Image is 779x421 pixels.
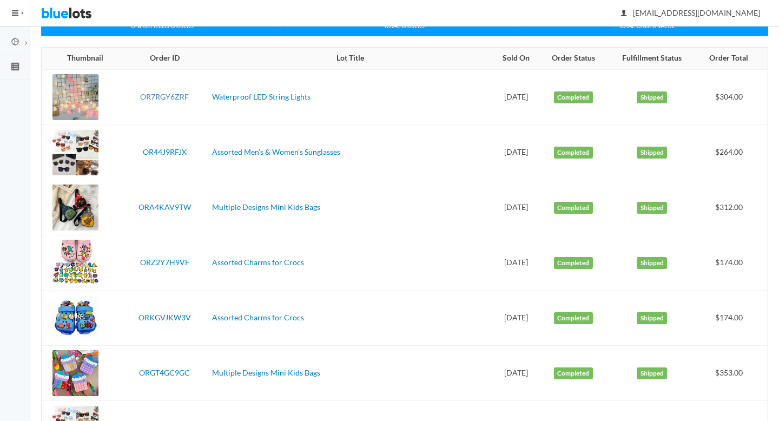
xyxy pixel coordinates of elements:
[637,202,667,214] label: Shipped
[697,346,768,401] td: $353.00
[492,48,539,69] th: Sold On
[143,147,187,156] a: OR44J9RFJX
[554,367,593,379] label: Completed
[554,312,593,324] label: Completed
[138,313,191,322] a: ORKGVJKW3V
[697,291,768,346] td: $174.00
[140,258,189,267] a: ORZ2Y7H9VF
[608,48,697,69] th: Fulfillment Status
[618,9,629,19] ion-icon: person
[122,48,208,69] th: Order ID
[492,125,539,180] td: [DATE]
[637,367,667,379] label: Shipped
[697,235,768,291] td: $174.00
[554,202,593,214] label: Completed
[42,48,122,69] th: Thumbnail
[492,346,539,401] td: [DATE]
[208,48,493,69] th: Lot Title
[697,69,768,125] td: $304.00
[697,180,768,235] td: $312.00
[139,368,190,377] a: ORGT4GC9GC
[492,69,539,125] td: [DATE]
[554,257,593,269] label: Completed
[212,92,311,101] a: Waterproof LED String Lights
[621,8,760,17] span: [EMAIL_ADDRESS][DOMAIN_NAME]
[554,147,593,159] label: Completed
[212,258,304,267] a: Assorted Charms for Crocs
[492,180,539,235] td: [DATE]
[637,147,667,159] label: Shipped
[212,147,340,156] a: Assorted Men's & Women's Sunglasses
[138,202,191,212] a: ORA4KAV9TW
[554,91,593,103] label: Completed
[212,313,304,322] a: Assorted Charms for Crocs
[212,202,320,212] a: Multiple Designs Mini Kids Bags
[212,368,320,377] a: Multiple Designs Mini Kids Bags
[637,257,667,269] label: Shipped
[697,125,768,180] td: $264.00
[637,312,667,324] label: Shipped
[492,291,539,346] td: [DATE]
[697,48,768,69] th: Order Total
[637,91,667,103] label: Shipped
[492,235,539,291] td: [DATE]
[140,92,189,101] a: OR7RGY6ZRF
[539,48,608,69] th: Order Status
